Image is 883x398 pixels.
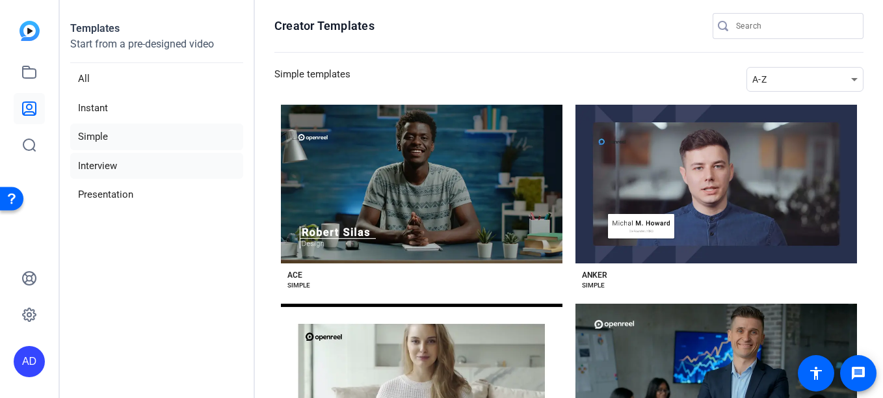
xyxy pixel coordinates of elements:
[575,105,857,263] button: Template image
[70,36,243,63] p: Start from a pre-designed video
[808,365,824,381] mat-icon: accessibility
[70,66,243,92] li: All
[850,365,866,381] mat-icon: message
[287,280,310,291] div: SIMPLE
[274,18,375,34] h1: Creator Templates
[752,74,767,85] span: A-Z
[582,280,605,291] div: SIMPLE
[20,21,40,41] img: blue-gradient.svg
[70,181,243,208] li: Presentation
[582,270,607,280] div: ANKER
[274,67,350,92] h3: Simple templates
[70,124,243,150] li: Simple
[281,105,562,263] button: Template image
[14,346,45,377] div: AD
[70,95,243,122] li: Instant
[736,18,853,34] input: Search
[287,270,302,280] div: ACE
[70,153,243,179] li: Interview
[70,22,120,34] strong: Templates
